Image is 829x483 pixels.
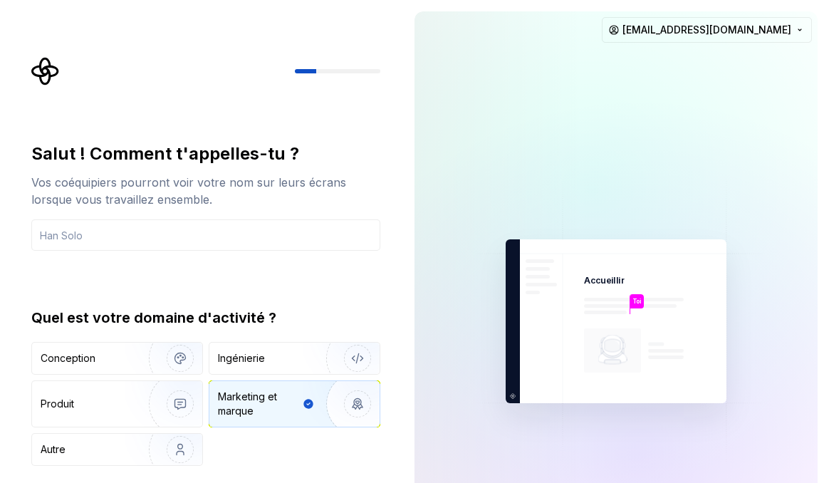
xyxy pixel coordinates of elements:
font: Autre [41,443,66,455]
font: Accueillir [584,276,625,286]
button: [EMAIL_ADDRESS][DOMAIN_NAME] [602,17,812,43]
font: Vos coéquipiers pourront voir votre nom sur leurs écrans lorsque vous travaillez ensemble. [31,175,346,207]
font: Produit [41,398,74,410]
font: [EMAIL_ADDRESS][DOMAIN_NAME] [622,24,791,36]
font: Conception [41,352,95,364]
font: Salut ! Comment t'appelles-tu ? [31,143,299,164]
font: Toi [632,298,641,305]
font: Marketing et marque [218,390,277,417]
font: Ingénierie [218,352,265,364]
font: Quel est votre domaine d'activité ? [31,309,276,326]
input: Han Solo [31,219,380,251]
svg: Logo Supernova [31,57,60,85]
